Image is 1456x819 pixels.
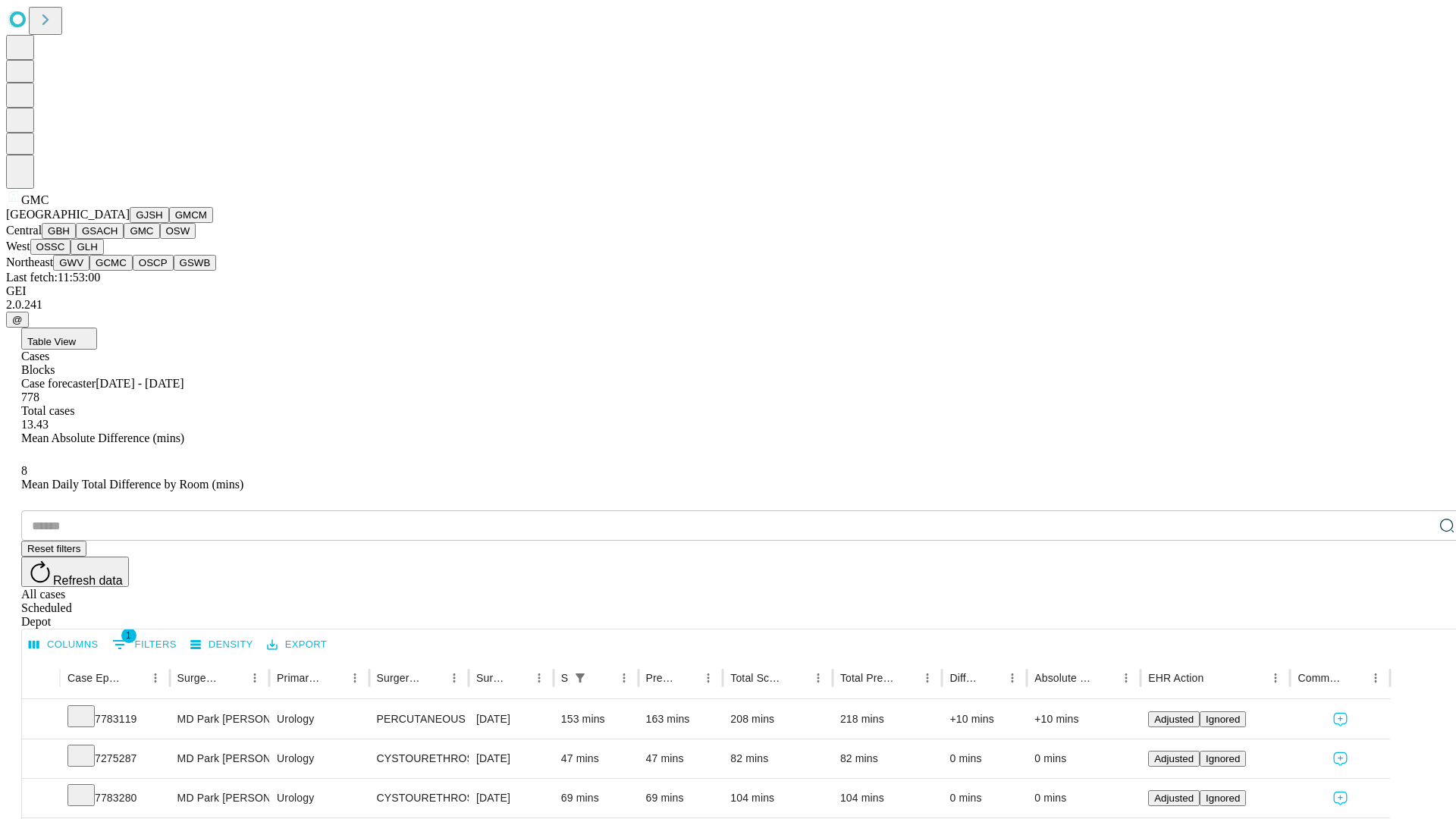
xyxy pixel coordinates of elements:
button: Menu [698,667,719,689]
div: Urology [277,739,361,778]
div: Surgery Date [476,672,506,684]
div: Predicted In Room Duration [646,672,676,684]
div: PERCUTANEOUS NEPHROSTOLITHOTOMY OVER 2CM [377,700,461,739]
div: 47 mins [646,739,716,778]
div: 0 mins [949,779,1019,817]
div: +10 mins [949,700,1019,739]
span: Case forecaster [21,377,96,390]
div: Comments [1298,672,1341,684]
div: CYSTOURETHROSCOPY [MEDICAL_DATA] WITH [MEDICAL_DATA] [377,779,461,817]
button: Sort [124,667,145,689]
button: Refresh data [21,557,129,587]
span: 778 [21,391,39,403]
button: Reset filters [21,541,86,557]
button: Expand [30,746,52,773]
div: 2.0.241 [6,298,1450,312]
div: Absolute Difference [1034,672,1093,684]
span: Ignored [1206,753,1240,764]
button: Sort [592,667,613,689]
div: 7275287 [67,739,162,778]
span: Ignored [1206,714,1240,725]
button: Sort [223,667,244,689]
button: Menu [344,667,366,689]
span: Table View [27,336,76,347]
div: 208 mins [730,700,825,739]
button: Show filters [108,632,180,657]
div: 0 mins [949,739,1019,778]
div: 0 mins [1034,779,1133,817]
button: Sort [507,667,529,689]
button: Ignored [1200,711,1246,727]
div: Urology [277,700,361,739]
span: Central [6,224,42,237]
div: 163 mins [646,700,716,739]
div: GEI [6,284,1450,298]
div: MD Park [PERSON_NAME] [177,700,262,739]
button: Menu [1116,667,1137,689]
div: 69 mins [561,779,631,817]
button: GMC [124,223,159,239]
button: GMCM [169,207,213,223]
button: Ignored [1200,751,1246,767]
span: Total cases [21,404,74,417]
span: Adjusted [1154,714,1194,725]
div: Surgeon Name [177,672,221,684]
button: GBH [42,223,76,239]
button: Menu [145,667,166,689]
button: OSSC [30,239,71,255]
div: 104 mins [730,779,825,817]
div: 82 mins [840,739,935,778]
button: GJSH [130,207,169,223]
button: Menu [529,667,550,689]
button: Menu [1002,667,1023,689]
div: Case Epic Id [67,672,122,684]
span: [GEOGRAPHIC_DATA] [6,208,130,221]
button: @ [6,312,29,328]
div: [DATE] [476,739,546,778]
button: Sort [786,667,808,689]
div: [DATE] [476,779,546,817]
span: Last fetch: 11:53:00 [6,271,100,284]
div: 0 mins [1034,739,1133,778]
span: Reset filters [27,543,80,554]
div: MD Park [PERSON_NAME] [177,739,262,778]
div: Urology [277,779,361,817]
div: 47 mins [561,739,631,778]
button: Menu [1265,667,1286,689]
button: Density [187,633,257,657]
button: GSACH [76,223,124,239]
div: 218 mins [840,700,935,739]
button: Menu [444,667,465,689]
button: GWV [53,255,89,271]
button: GSWB [174,255,217,271]
button: Menu [613,667,635,689]
button: Adjusted [1148,790,1200,806]
div: 104 mins [840,779,935,817]
div: +10 mins [1034,700,1133,739]
span: 1 [121,628,136,643]
span: GMC [21,193,49,206]
span: Mean Absolute Difference (mins) [21,431,184,444]
button: Adjusted [1148,751,1200,767]
div: Total Scheduled Duration [730,672,785,684]
span: Mean Daily Total Difference by Room (mins) [21,478,243,491]
button: Expand [30,786,52,812]
button: Sort [422,667,444,689]
div: MD Park [PERSON_NAME] [177,779,262,817]
button: OSCP [133,255,174,271]
span: Ignored [1206,792,1240,804]
div: 7783119 [67,700,162,739]
button: Menu [244,667,265,689]
div: Difference [949,672,979,684]
div: Surgery Name [377,672,421,684]
button: GCMC [89,255,133,271]
div: [DATE] [476,700,546,739]
button: OSW [160,223,196,239]
span: Adjusted [1154,792,1194,804]
button: Adjusted [1148,711,1200,727]
span: [DATE] - [DATE] [96,377,184,390]
button: Expand [30,707,52,733]
div: CYSTOURETHROSCOPY WITH INSERTION URETERAL [MEDICAL_DATA] [377,739,461,778]
button: GLH [71,239,103,255]
div: Primary Service [277,672,321,684]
